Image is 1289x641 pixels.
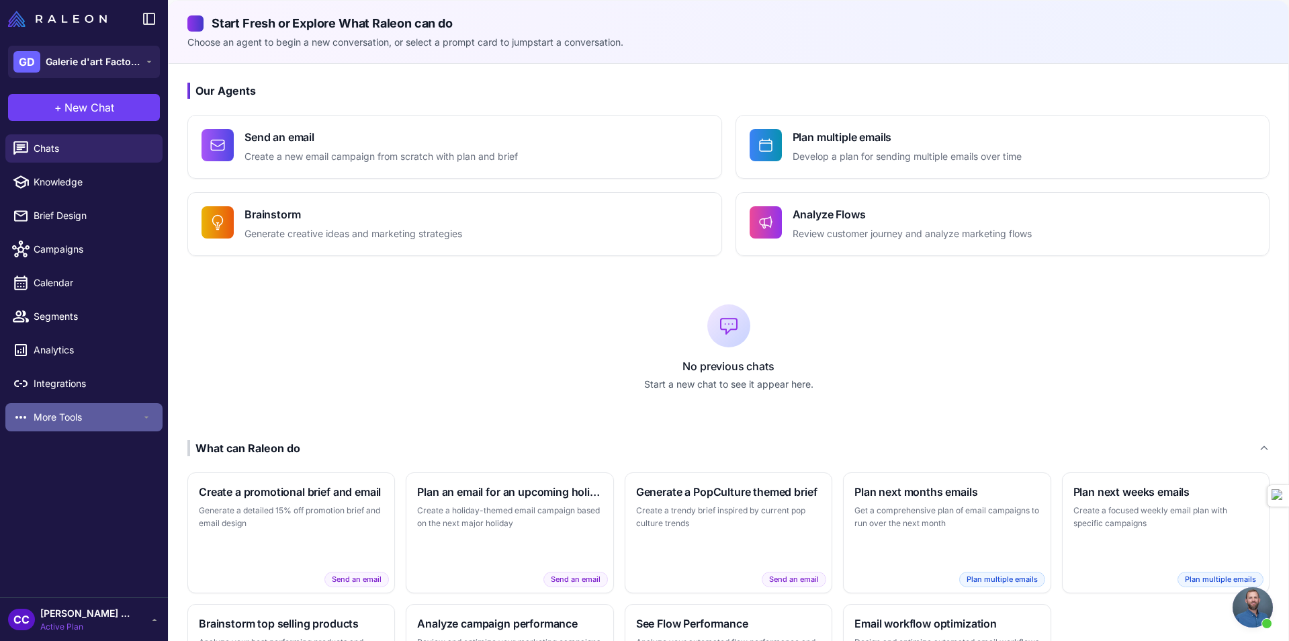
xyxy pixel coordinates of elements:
a: Calendar [5,269,163,297]
img: Raleon Logo [8,11,107,27]
a: Segments [5,302,163,331]
p: Review customer journey and analyze marketing flows [793,226,1032,242]
span: Analytics [34,343,152,357]
div: What can Raleon do [187,440,300,456]
span: Knowledge [34,175,152,189]
span: + [54,99,62,116]
a: Integrations [5,370,163,398]
span: Segments [34,309,152,324]
h3: Our Agents [187,83,1270,99]
span: Send an email [762,572,826,587]
h3: Email workflow optimization [854,615,1039,632]
p: Develop a plan for sending multiple emails over time [793,149,1022,165]
a: Chats [5,134,163,163]
button: Plan next months emailsGet a comprehensive plan of email campaigns to run over the next monthPlan... [843,472,1051,593]
h3: Generate a PopCulture themed brief [636,484,821,500]
p: Create a focused weekly email plan with specific campaigns [1073,504,1258,530]
span: Calendar [34,275,152,290]
a: Raleon Logo [8,11,112,27]
p: Create a new email campaign from scratch with plan and brief [245,149,518,165]
a: Campaigns [5,235,163,263]
span: Plan multiple emails [1177,572,1263,587]
h4: Analyze Flows [793,206,1032,222]
span: More Tools [34,410,141,425]
span: Campaigns [34,242,152,257]
h3: Analyze campaign performance [417,615,602,632]
span: Galerie d'art Factory [46,54,140,69]
p: Start a new chat to see it appear here. [187,377,1270,392]
a: Knowledge [5,168,163,196]
span: [PERSON_NAME] Begin [40,606,134,621]
h3: Plan next weeks emails [1073,484,1258,500]
span: Send an email [324,572,389,587]
span: New Chat [64,99,114,116]
span: Integrations [34,376,152,391]
button: Analyze FlowsReview customer journey and analyze marketing flows [736,192,1270,256]
button: Plan an email for an upcoming holidayCreate a holiday-themed email campaign based on the next maj... [406,472,613,593]
p: Choose an agent to begin a new conversation, or select a prompt card to jumpstart a conversation. [187,35,1270,50]
div: Open chat [1233,587,1273,628]
p: No previous chats [187,358,1270,374]
button: +New Chat [8,94,160,121]
div: GD [13,51,40,73]
button: Plan multiple emailsDevelop a plan for sending multiple emails over time [736,115,1270,179]
button: Create a promotional brief and emailGenerate a detailed 15% off promotion brief and email designS... [187,472,395,593]
span: Send an email [543,572,608,587]
h2: Start Fresh or Explore What Raleon can do [187,14,1270,32]
a: Brief Design [5,202,163,230]
button: Generate a PopCulture themed briefCreate a trendy brief inspired by current pop culture trendsSen... [625,472,832,593]
a: Analytics [5,336,163,364]
button: GDGalerie d'art Factory [8,46,160,78]
span: Chats [34,141,152,156]
p: Get a comprehensive plan of email campaigns to run over the next month [854,504,1039,530]
h4: Send an email [245,129,518,145]
span: Active Plan [40,621,134,633]
h4: Plan multiple emails [793,129,1022,145]
p: Generate creative ideas and marketing strategies [245,226,462,242]
button: Send an emailCreate a new email campaign from scratch with plan and brief [187,115,722,179]
span: Brief Design [34,208,152,223]
h3: Create a promotional brief and email [199,484,384,500]
h3: Brainstorm top selling products [199,615,384,632]
h3: Plan an email for an upcoming holiday [417,484,602,500]
p: Generate a detailed 15% off promotion brief and email design [199,504,384,530]
p: Create a trendy brief inspired by current pop culture trends [636,504,821,530]
h3: Plan next months emails [854,484,1039,500]
h4: Brainstorm [245,206,462,222]
button: BrainstormGenerate creative ideas and marketing strategies [187,192,722,256]
button: Plan next weeks emailsCreate a focused weekly email plan with specific campaignsPlan multiple emails [1062,472,1270,593]
span: Plan multiple emails [959,572,1045,587]
h3: See Flow Performance [636,615,821,632]
p: Create a holiday-themed email campaign based on the next major holiday [417,504,602,530]
div: CC [8,609,35,630]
